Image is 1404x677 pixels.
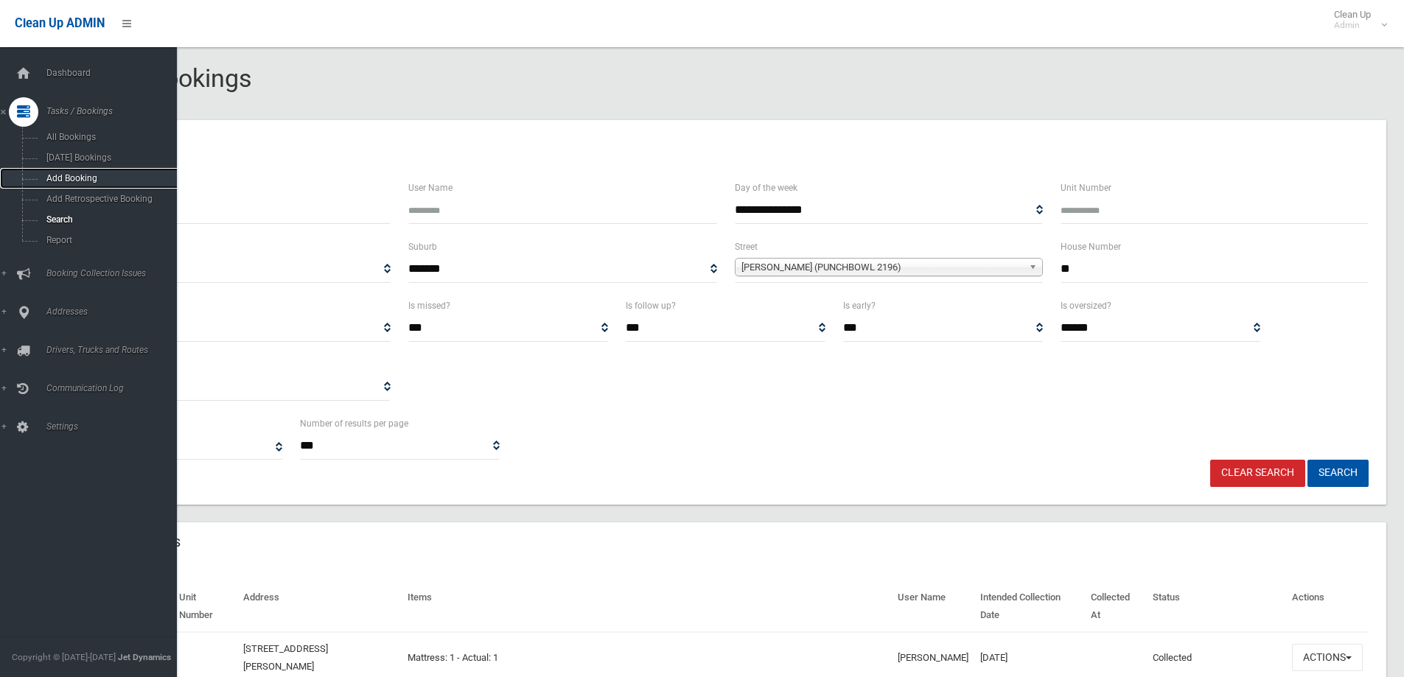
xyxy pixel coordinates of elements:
span: Clean Up [1327,9,1386,31]
a: Clear Search [1210,460,1305,487]
label: Is missed? [408,298,450,314]
th: Collected At [1085,581,1147,632]
th: Intended Collection Date [974,581,1085,632]
span: Search [42,214,175,225]
label: Unit Number [1061,180,1111,196]
span: Clean Up ADMIN [15,16,105,30]
span: All Bookings [42,132,175,142]
label: House Number [1061,239,1121,255]
span: [PERSON_NAME] (PUNCHBOWL 2196) [741,259,1023,276]
span: Add Booking [42,173,175,183]
label: User Name [408,180,453,196]
span: [DATE] Bookings [42,152,175,163]
span: Drivers, Trucks and Routes [42,345,188,355]
label: Suburb [408,239,437,255]
th: Status [1147,581,1286,632]
th: Actions [1286,581,1369,632]
th: User Name [892,581,974,632]
small: Admin [1334,20,1371,31]
span: Dashboard [42,68,188,78]
a: [STREET_ADDRESS][PERSON_NAME] [243,643,328,672]
th: Address [237,581,402,632]
label: Day of the week [735,180,797,196]
label: Is early? [843,298,876,314]
span: Report [42,235,175,245]
span: Tasks / Bookings [42,106,188,116]
span: Addresses [42,306,188,317]
label: Street [735,239,758,255]
th: Unit Number [173,581,237,632]
button: Actions [1292,644,1363,671]
span: Communication Log [42,383,188,393]
th: Items [402,581,892,632]
span: Copyright © [DATE]-[DATE] [12,652,116,662]
span: Settings [42,421,188,432]
label: Is oversized? [1061,298,1111,314]
label: Is follow up? [626,298,676,314]
label: Number of results per page [300,415,408,432]
strong: Jet Dynamics [118,652,171,662]
span: Add Retrospective Booking [42,194,175,204]
span: Booking Collection Issues [42,268,188,278]
button: Search [1307,460,1369,487]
